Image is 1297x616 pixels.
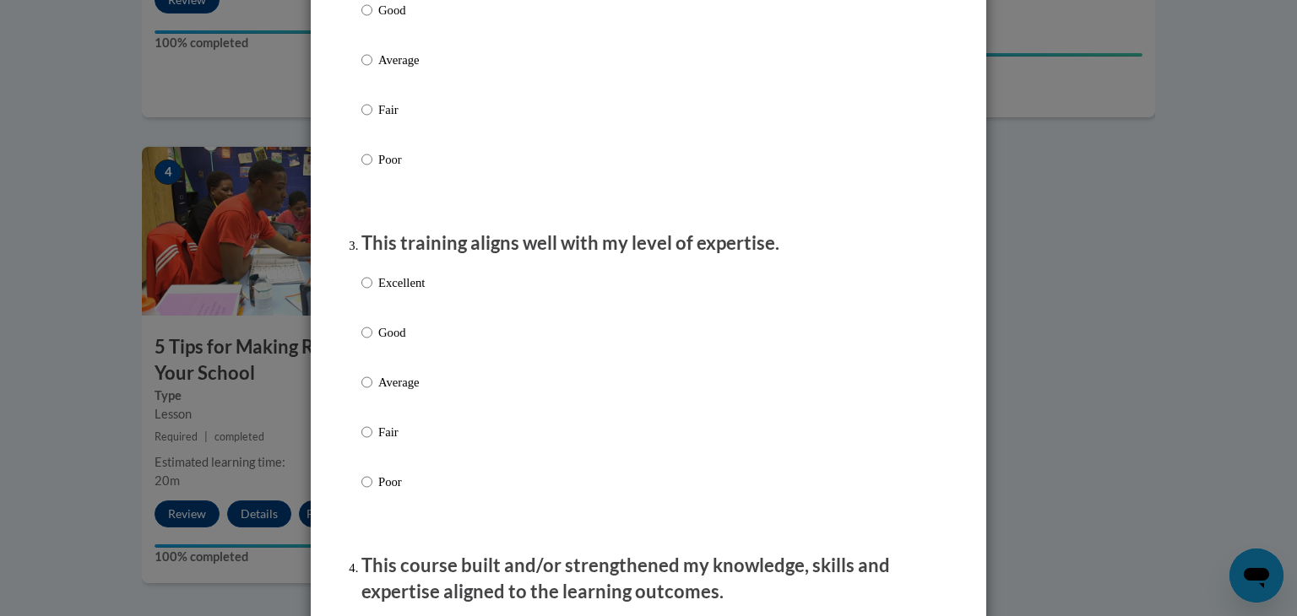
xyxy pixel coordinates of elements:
[378,473,425,491] p: Poor
[361,373,372,392] input: Average
[378,273,425,292] p: Excellent
[378,423,425,441] p: Fair
[378,1,425,19] p: Good
[361,273,372,292] input: Excellent
[361,230,936,257] p: This training aligns well with my level of expertise.
[361,473,372,491] input: Poor
[361,51,372,69] input: Average
[378,51,425,69] p: Average
[378,100,425,119] p: Fair
[361,553,936,605] p: This course built and/or strengthened my knowledge, skills and expertise aligned to the learning ...
[361,423,372,441] input: Fair
[361,1,372,19] input: Good
[361,323,372,342] input: Good
[361,150,372,169] input: Poor
[361,100,372,119] input: Fair
[378,323,425,342] p: Good
[378,373,425,392] p: Average
[378,150,425,169] p: Poor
